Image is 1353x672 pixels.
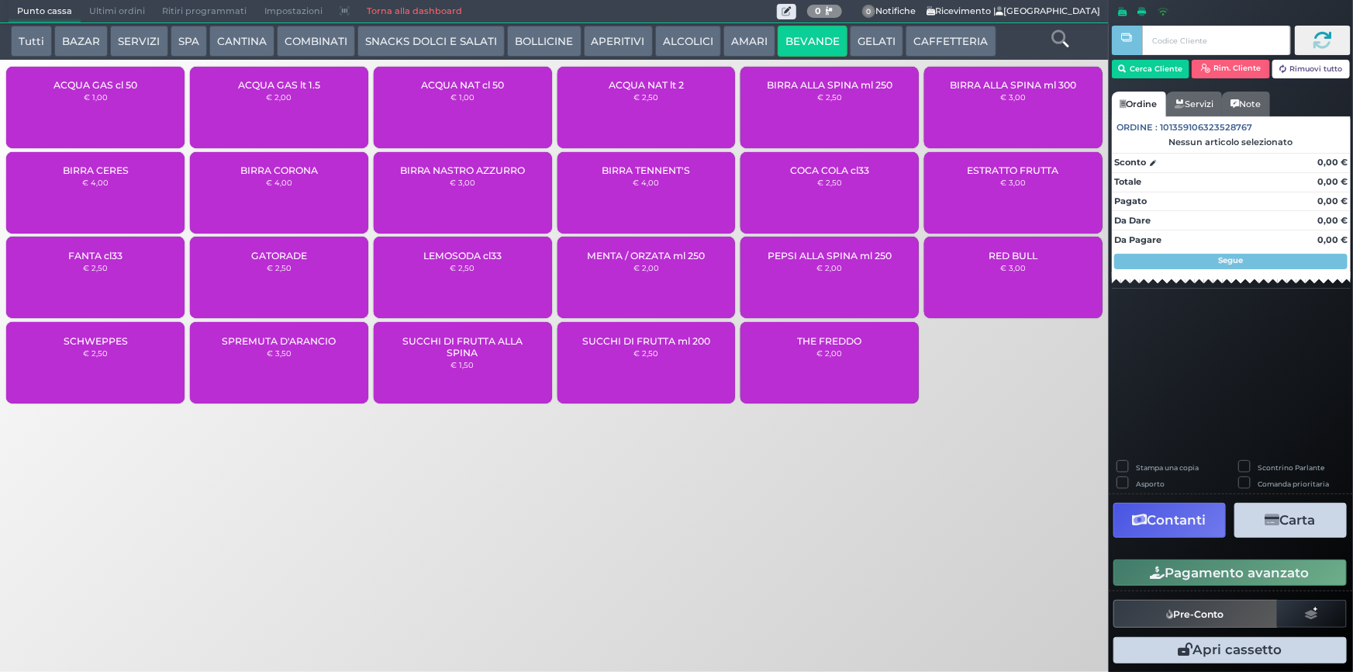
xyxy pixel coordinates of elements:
[450,92,475,102] small: € 1,00
[587,250,705,262] span: MENTA / ORZATA ml 250
[64,335,128,347] span: SCHWEPPES
[251,250,307,262] span: GATORADE
[277,26,355,57] button: COMBINATI
[84,92,108,102] small: € 1,00
[906,26,996,57] button: CAFFETTERIA
[633,178,659,187] small: € 4,00
[171,26,207,57] button: SPA
[1317,234,1348,245] strong: 0,00 €
[451,360,475,369] small: € 1,50
[358,1,471,23] a: Torna alla dashboard
[1317,176,1348,187] strong: 0,00 €
[850,26,903,57] button: GELATI
[968,165,1059,176] span: ESTRATTO FRUTTA
[1114,196,1147,206] strong: Pagato
[400,165,526,176] span: BIRRA NASTRO AZZURRO
[1136,479,1165,489] label: Asporto
[1114,156,1146,169] strong: Sconto
[9,1,81,23] span: Punto cassa
[83,348,108,358] small: € 2,50
[723,26,775,57] button: AMARI
[11,26,52,57] button: Tutti
[1192,60,1270,78] button: Rim. Cliente
[1113,503,1226,538] button: Contanti
[450,178,475,187] small: € 3,00
[1000,178,1026,187] small: € 3,00
[54,26,108,57] button: BAZAR
[1258,479,1330,489] label: Comanda prioritaria
[655,26,721,57] button: ALCOLICI
[817,178,842,187] small: € 2,50
[767,79,892,91] span: BIRRA ALLA SPINA ml 250
[63,165,129,176] span: BIRRA CERES
[989,250,1037,262] span: RED BULL
[817,263,843,272] small: € 2,00
[507,26,581,57] button: BOLLICINE
[1114,176,1141,187] strong: Totale
[609,79,684,91] span: ACQUA NAT lt 2
[82,178,109,187] small: € 4,00
[256,1,331,23] span: Impostazioni
[1114,234,1161,245] strong: Da Pagare
[1000,92,1026,102] small: € 3,00
[798,335,862,347] span: THE FREDDO
[862,5,876,19] span: 0
[582,335,710,347] span: SUCCHI DI FRUTTA ml 200
[790,165,869,176] span: COCA COLA cl33
[778,26,847,57] button: BEVANDE
[1219,255,1244,265] strong: Segue
[815,5,821,16] b: 0
[1166,92,1222,116] a: Servizi
[110,26,167,57] button: SERVIZI
[1112,137,1351,147] div: Nessun articolo selezionato
[584,26,653,57] button: APERITIVI
[209,26,274,57] button: CANTINA
[633,92,658,102] small: € 2,50
[266,92,292,102] small: € 2,00
[1136,462,1199,473] label: Stampa una copia
[1113,600,1278,628] button: Pre-Conto
[1161,121,1253,134] span: 101359106323528767
[1142,26,1290,55] input: Codice Cliente
[768,250,892,262] span: PEPSI ALLA SPINA ml 250
[240,165,318,176] span: BIRRA CORONA
[817,92,842,102] small: € 2,50
[81,1,154,23] span: Ultimi ordini
[421,79,504,91] span: ACQUA NAT cl 50
[1272,60,1351,78] button: Rimuovi tutto
[53,79,137,91] span: ACQUA GAS cl 50
[450,263,475,272] small: € 2,50
[950,79,1076,91] span: BIRRA ALLA SPINA ml 300
[633,348,658,358] small: € 2,50
[154,1,255,23] span: Ritiri programmati
[267,348,292,358] small: € 3,50
[238,79,320,91] span: ACQUA GAS lt 1.5
[1117,121,1158,134] span: Ordine :
[1317,157,1348,168] strong: 0,00 €
[266,178,292,187] small: € 4,00
[267,263,292,272] small: € 2,50
[817,348,843,358] small: € 2,00
[387,335,539,359] span: SUCCHI DI FRUTTA ALLA SPINA
[1114,215,1151,226] strong: Da Dare
[633,263,659,272] small: € 2,00
[68,250,123,262] span: FANTA cl33
[1113,559,1347,586] button: Pagamento avanzato
[357,26,505,57] button: SNACKS DOLCI E SALATI
[1317,215,1348,226] strong: 0,00 €
[1222,92,1269,116] a: Note
[83,263,108,272] small: € 2,50
[1317,196,1348,206] strong: 0,00 €
[1113,637,1347,663] button: Apri cassetto
[1112,60,1190,78] button: Cerca Cliente
[1234,503,1347,538] button: Carta
[1112,92,1166,116] a: Ordine
[602,165,690,176] span: BIRRA TENNENT'S
[423,250,502,262] span: LEMOSODA cl33
[222,335,336,347] span: SPREMUTA D'ARANCIO
[1000,263,1026,272] small: € 3,00
[1258,462,1325,473] label: Scontrino Parlante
